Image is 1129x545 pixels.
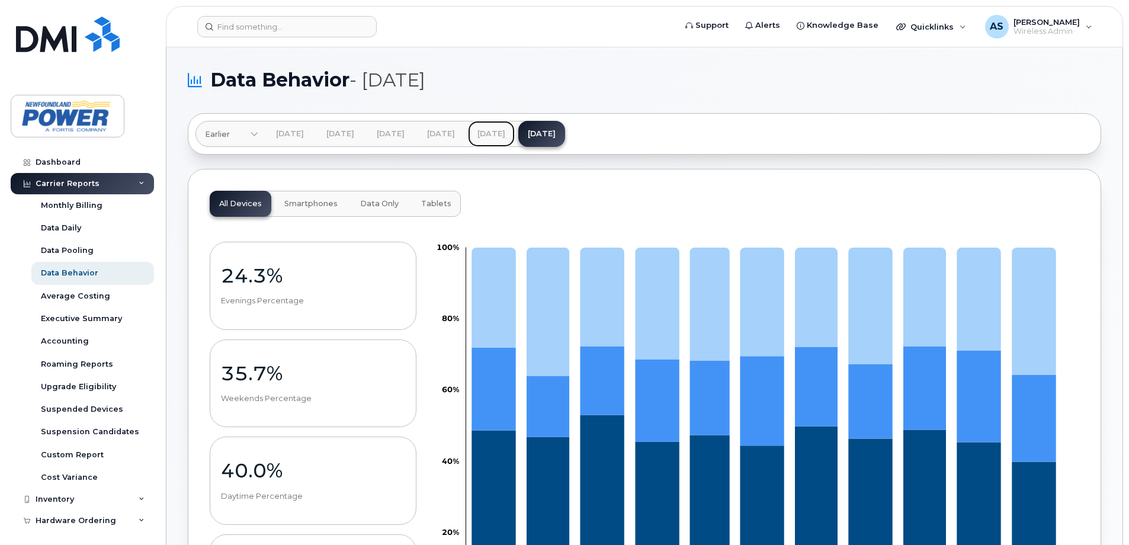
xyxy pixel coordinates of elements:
a: Earlier [195,121,258,147]
a: [DATE] [267,121,313,147]
tspan: 80% [442,313,459,323]
span: Data Behavior [210,69,425,92]
tspan: 60% [442,385,459,395]
tspan: 20% [442,527,459,537]
tspan: 100% [437,242,459,252]
p: Weekends Percentage [221,393,405,404]
a: [DATE] [518,121,565,147]
a: [DATE] [468,121,515,147]
p: 40.0% [221,460,405,481]
p: 35.7% [221,363,405,384]
p: Evenings Percentage [221,296,405,306]
tspan: 40% [442,456,459,466]
p: Daytime Percentage [221,491,405,502]
span: Smartphones [284,199,338,209]
a: [DATE] [317,121,364,147]
a: [DATE] [418,121,464,147]
g: Evenings Percentage [472,347,1056,462]
span: Earlier [205,129,230,140]
span: Data Only [360,199,399,209]
a: [DATE] [367,121,414,147]
span: - [DATE] [349,69,425,91]
g: Weekends Percentage [472,248,1056,376]
p: 24.3% [221,265,405,286]
span: Tablets [421,199,451,209]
